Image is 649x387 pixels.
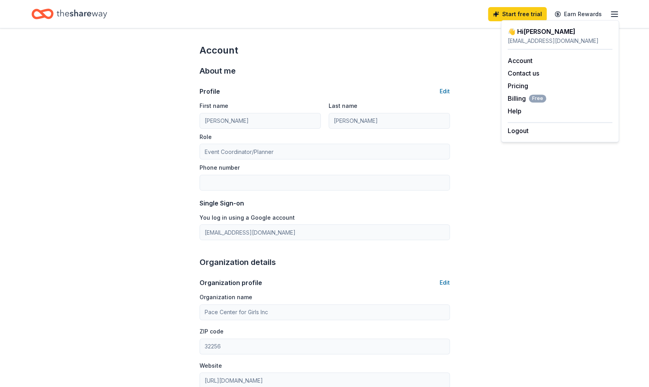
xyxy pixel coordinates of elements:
[508,94,546,103] button: BillingFree
[200,339,450,354] input: 12345 (U.S. only)
[508,82,528,90] a: Pricing
[31,5,107,23] a: Home
[550,7,606,21] a: Earn Rewards
[200,164,240,172] label: Phone number
[508,94,546,103] span: Billing
[508,57,533,65] a: Account
[200,362,222,370] label: Website
[508,69,539,78] button: Contact us
[508,106,521,116] button: Help
[200,214,295,222] label: You log in using a Google account
[200,87,220,96] div: Profile
[200,198,450,208] div: Single Sign-on
[488,7,547,21] a: Start free trial
[200,44,450,57] div: Account
[529,94,546,102] span: Free
[508,36,612,46] div: [EMAIL_ADDRESS][DOMAIN_NAME]
[508,27,612,36] div: 👋 Hi [PERSON_NAME]
[200,133,212,141] label: Role
[440,87,450,96] button: Edit
[440,278,450,287] button: Edit
[508,126,529,135] button: Logout
[200,102,228,110] label: First name
[200,328,224,335] label: ZIP code
[200,256,450,268] div: Organization details
[200,65,450,77] div: About me
[200,278,262,287] div: Organization profile
[200,293,252,301] label: Organization name
[329,102,357,110] label: Last name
